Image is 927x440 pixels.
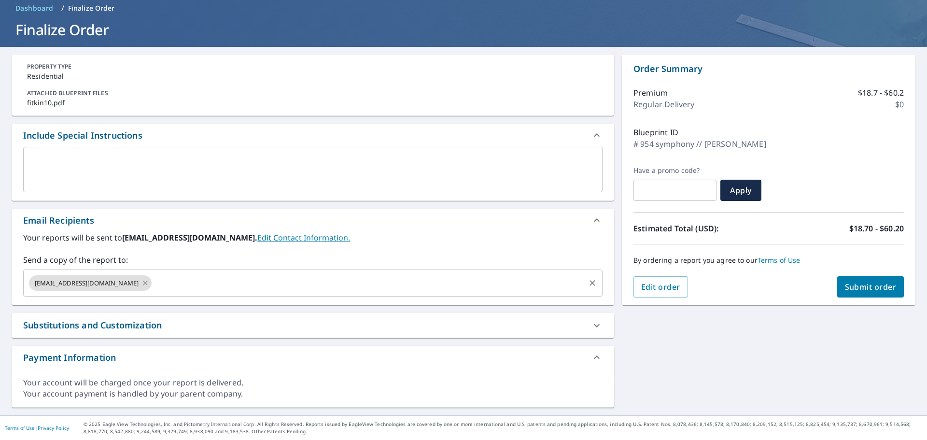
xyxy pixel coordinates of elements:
p: Residential [27,71,599,81]
span: Apply [728,185,754,196]
span: [EMAIL_ADDRESS][DOMAIN_NAME] [29,279,144,288]
h1: Finalize Order [12,20,915,40]
a: EditContactInfo [257,232,350,243]
p: # 954 symphony // [PERSON_NAME] [633,138,766,150]
a: Terms of Use [758,255,801,265]
div: Your account payment is handled by your parent company. [23,388,603,399]
div: Substitutions and Customization [23,319,162,332]
span: Dashboard [15,3,54,13]
div: Email Recipients [12,209,614,232]
p: © 2025 Eagle View Technologies, Inc. and Pictometry International Corp. All Rights Reserved. Repo... [84,421,922,435]
div: Include Special Instructions [23,129,142,142]
div: Email Recipients [23,214,94,227]
button: Edit order [633,276,688,298]
div: Payment Information [12,346,614,369]
label: Send a copy of the report to: [23,254,603,266]
b: [EMAIL_ADDRESS][DOMAIN_NAME]. [122,232,257,243]
button: Submit order [837,276,904,298]
button: Apply [720,180,761,201]
p: Premium [633,87,668,99]
div: [EMAIL_ADDRESS][DOMAIN_NAME] [29,275,152,291]
a: Dashboard [12,0,57,16]
div: Payment Information [23,351,116,364]
p: Estimated Total (USD): [633,223,769,234]
a: Privacy Policy [38,425,69,431]
p: Order Summary [633,62,904,75]
p: Finalize Order [68,3,115,13]
div: Include Special Instructions [12,124,614,147]
p: $18.7 - $60.2 [858,87,904,99]
div: Your account will be charged once your report is delivered. [23,377,603,388]
p: | [5,425,69,431]
label: Your reports will be sent to [23,232,603,243]
li: / [61,2,64,14]
button: Clear [586,276,599,290]
p: Blueprint ID [633,127,678,138]
label: Have a promo code? [633,166,716,175]
span: Edit order [641,282,680,292]
p: ATTACHED BLUEPRINT FILES [27,89,599,98]
nav: breadcrumb [12,0,915,16]
p: Regular Delivery [633,99,694,110]
div: Substitutions and Customization [12,313,614,338]
p: PROPERTY TYPE [27,62,599,71]
p: $0 [895,99,904,110]
span: Submit order [845,282,897,292]
p: By ordering a report you agree to our [633,256,904,265]
a: Terms of Use [5,425,35,431]
p: fitkin10.pdf [27,98,599,108]
p: $18.70 - $60.20 [849,223,904,234]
